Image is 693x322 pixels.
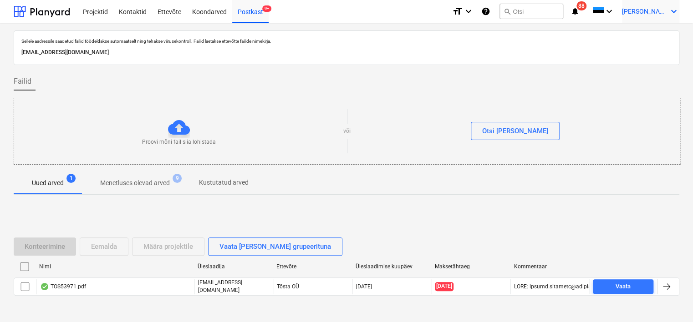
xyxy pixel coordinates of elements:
[604,6,615,17] i: keyboard_arrow_down
[14,98,680,165] div: Proovi mõni fail siia lohistadavõiOtsi [PERSON_NAME]
[276,263,348,270] div: Ettevõte
[482,125,548,137] div: Otsi [PERSON_NAME]
[622,8,668,15] span: [PERSON_NAME]
[21,48,672,57] p: [EMAIL_ADDRESS][DOMAIN_NAME]
[142,138,216,146] p: Proovi mõni fail siia lohistada
[514,263,586,270] div: Kommentaar
[197,263,269,270] div: Üleslaadija
[32,178,64,188] p: Uued arved
[435,282,454,291] span: [DATE]
[356,263,428,270] div: Üleslaadimise kuupäev
[499,4,563,19] button: Otsi
[21,38,672,44] p: Sellele aadressile saadetud failid töödeldakse automaatselt ning tehakse viirusekontroll. Failid ...
[576,1,586,10] span: 88
[463,6,474,17] i: keyboard_arrow_down
[100,178,170,188] p: Menetluses olevad arved
[471,122,560,140] button: Otsi [PERSON_NAME]
[504,8,511,15] span: search
[208,237,342,256] button: Vaata [PERSON_NAME] grupeerituna
[571,6,580,17] i: notifications
[219,241,331,252] div: Vaata [PERSON_NAME] grupeerituna
[668,6,679,17] i: keyboard_arrow_down
[356,283,372,290] div: [DATE]
[14,76,31,87] span: Failid
[593,279,653,294] button: Vaata
[173,174,182,183] span: 9
[39,263,190,270] div: Nimi
[452,6,463,17] i: format_size
[273,279,352,294] div: Tõsta OÜ
[435,263,507,270] div: Maksetähtaeg
[66,174,76,183] span: 1
[262,5,271,12] span: 9+
[343,127,351,135] p: või
[481,6,490,17] i: Abikeskus
[40,283,86,290] div: TOS53971.pdf
[198,279,269,294] p: [EMAIL_ADDRESS][DOMAIN_NAME]
[40,283,49,290] div: Andmed failist loetud
[199,178,249,187] p: Kustutatud arved
[616,282,631,292] div: Vaata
